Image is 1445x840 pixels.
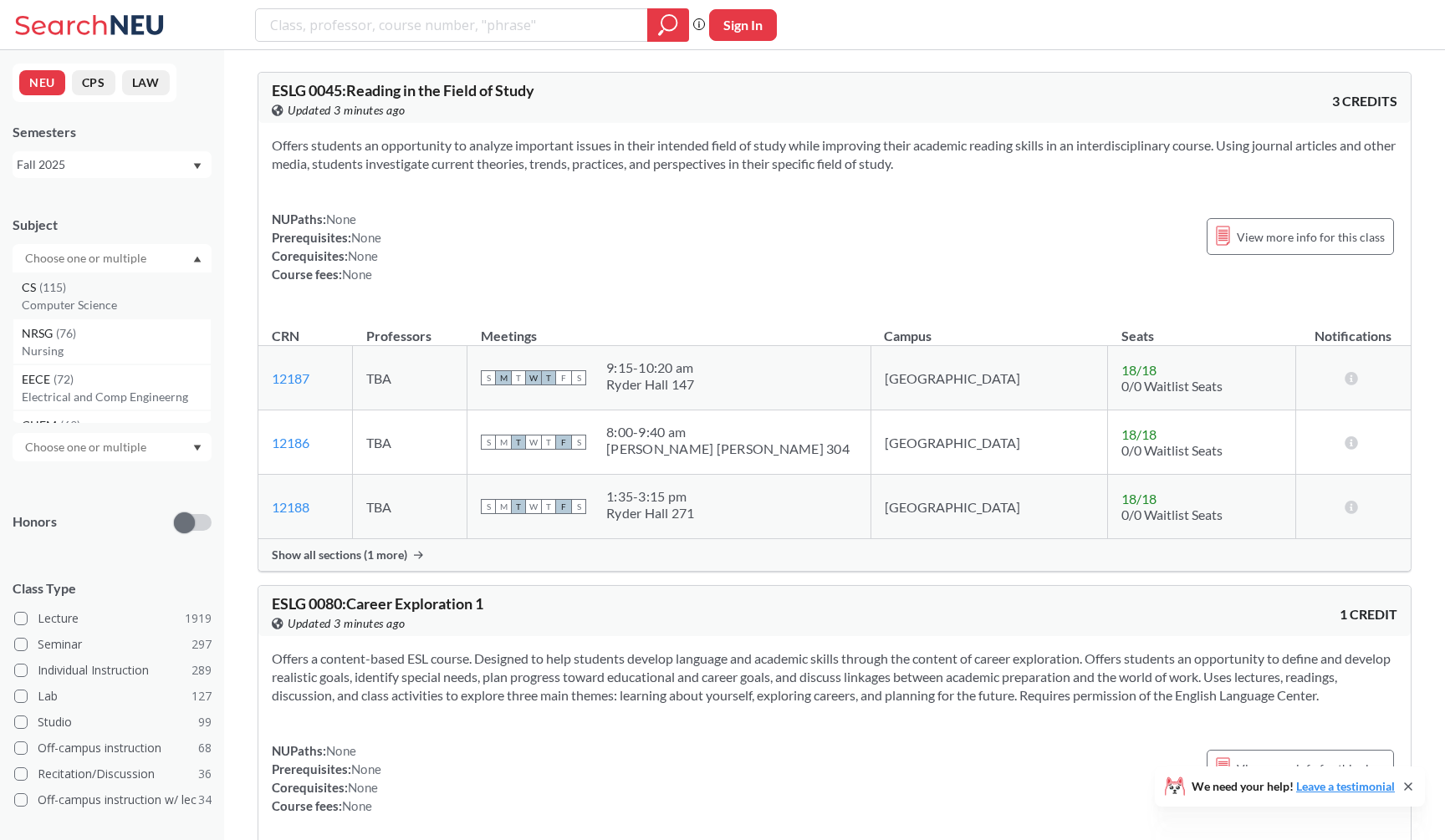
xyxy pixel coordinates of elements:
span: None [326,743,356,758]
span: ESLG 0080 : Career Exploration 1 [272,594,483,613]
span: S [571,435,586,450]
div: Ryder Hall 147 [606,376,695,393]
button: Sign In [709,9,777,41]
input: Choose one or multiple [17,437,157,457]
span: 18 / 18 [1121,491,1157,507]
div: Subject [13,216,212,234]
span: T [541,499,556,514]
p: Nursing [22,343,211,359]
div: 9:15 - 10:20 am [606,359,695,376]
span: CS [22,278,39,297]
span: 1919 [185,609,212,628]
th: Campus [871,310,1108,346]
div: [PERSON_NAME] [PERSON_NAME] 304 [606,440,850,457]
th: Meetings [467,310,871,346]
div: NUPaths: Prerequisites: Corequisites: Course fees: [272,741,381,815]
div: magnifying glass [647,8,689,42]
th: Notifications [1295,310,1411,346]
button: LAW [122,70,170,95]
label: Individual Instruction [14,659,212,681]
span: M [496,435,511,450]
span: None [348,248,378,263]
span: 18 / 18 [1121,362,1157,378]
span: S [481,370,496,385]
td: TBA [353,346,467,410]
span: 0/0 Waitlist Seats [1121,507,1223,522]
span: Class Type [13,579,212,598]
div: Dropdown arrow [13,433,212,461]
span: T [511,370,526,385]
th: Professors [353,310,467,346]
div: 1:35 - 3:15 pm [606,488,695,505]
span: S [481,499,496,514]
span: S [571,499,586,514]
td: [GEOGRAPHIC_DATA] [871,475,1108,539]
span: None [326,211,356,227]
span: T [511,435,526,450]
span: ( 72 ) [54,372,74,386]
span: 297 [191,635,212,654]
span: We need your help! [1192,781,1395,792]
section: Offers a content-based ESL course. Designed to help students develop language and academic skills... [272,649,1397,705]
span: 0/0 Waitlist Seats [1121,442,1223,458]
span: ESLG 0045 : Reading in the Field of Study [272,81,534,99]
svg: magnifying glass [658,13,678,37]
p: Electrical and Comp Engineerng [22,389,211,405]
span: CHEM [22,416,60,435]
section: Offers students an opportunity to analyze important issues in their intended field of study while... [272,136,1397,173]
label: Recitation/Discussion [14,763,212,785]
span: W [526,435,541,450]
span: T [541,435,556,450]
div: Fall 2025Dropdown arrow [13,151,212,178]
span: 36 [198,765,212,783]
label: Lab [14,685,212,707]
span: ( 76 ) [56,326,76,340]
div: Ryder Hall 271 [606,505,695,522]
span: 99 [198,713,212,731]
input: Choose one or multiple [17,248,157,268]
span: M [496,499,511,514]
span: None [348,780,378,795]
span: W [526,370,541,385]
span: Updated 3 minutes ago [288,614,406,633]
input: Class, professor, course number, "phrase" [268,11,636,39]
a: Leave a testimonial [1296,779,1395,793]
label: Off-campus instruction [14,737,212,759]
div: Dropdown arrowCS(115)Computer ScienceNRSG(76)NursingEECE(72)Electrical and Comp EngineerngCHEM(69... [13,244,212,272]
button: NEU [19,70,65,95]
span: S [571,370,586,385]
span: F [556,499,571,514]
button: CPS [72,70,115,95]
span: 18 / 18 [1121,426,1157,442]
span: M [496,370,511,385]
div: NUPaths: Prerequisites: Corequisites: Course fees: [272,210,381,283]
span: EECE [22,370,54,389]
span: Updated 3 minutes ago [288,101,406,120]
span: 68 [198,739,212,757]
label: Seminar [14,634,212,655]
div: Show all sections (1 more) [258,539,1411,571]
label: Lecture [14,608,212,629]
span: 3 CREDITS [1332,92,1397,110]
span: ( 69 ) [60,418,80,432]
span: 0/0 Waitlist Seats [1121,378,1223,394]
div: Semesters [13,123,212,141]
td: TBA [353,410,467,475]
svg: Dropdown arrow [193,256,202,262]
label: Off-campus instruction w/ lec [14,789,212,811]
th: Seats [1108,310,1295,346]
span: 127 [191,687,212,705]
div: CRN [272,327,299,345]
span: 34 [198,791,212,809]
div: Fall 2025 [17,155,191,174]
span: T [541,370,556,385]
span: None [351,230,381,245]
a: 12187 [272,370,309,386]
p: Honors [13,512,57,532]
div: 8:00 - 9:40 am [606,424,850,440]
span: T [511,499,526,514]
label: Studio [14,711,212,733]
svg: Dropdown arrow [193,445,202,451]
span: 1 CREDIT [1340,605,1397,624]
span: F [556,435,571,450]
